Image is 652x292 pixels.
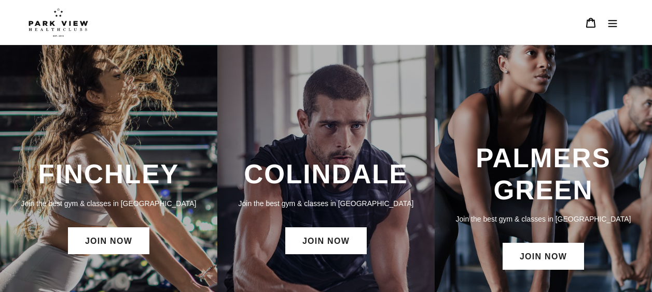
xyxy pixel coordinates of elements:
[503,243,584,270] a: JOIN NOW: Palmers Green Membership
[10,198,207,209] p: Join the best gym & classes in [GEOGRAPHIC_DATA]
[445,142,642,206] h3: PALMERS GREEN
[10,158,207,190] h3: FINCHLEY
[285,227,367,254] a: JOIN NOW: Colindale Membership
[602,11,623,34] button: Menu
[29,8,88,37] img: Park view health clubs is a gym near you.
[228,158,424,190] h3: COLINDALE
[228,198,424,209] p: Join the best gym & classes in [GEOGRAPHIC_DATA]
[68,227,149,254] a: JOIN NOW: Finchley Membership
[445,213,642,225] p: Join the best gym & classes in [GEOGRAPHIC_DATA]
